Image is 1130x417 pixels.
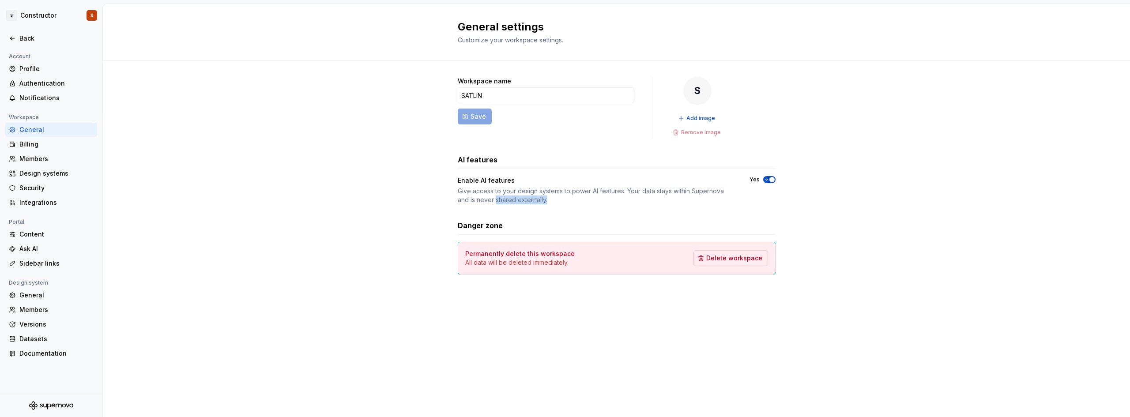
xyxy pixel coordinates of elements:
[5,152,97,166] a: Members
[5,278,52,288] div: Design system
[20,11,56,20] div: Constructor
[19,140,94,149] div: Billing
[5,62,97,76] a: Profile
[19,291,94,300] div: General
[19,320,94,329] div: Versions
[5,227,97,241] a: Content
[90,12,94,19] div: S
[683,77,712,105] div: S
[5,51,34,62] div: Account
[19,244,94,253] div: Ask AI
[2,6,101,25] button: SConstructorS
[5,181,97,195] a: Security
[5,31,97,45] a: Back
[458,220,503,231] h3: Danger zone
[693,250,768,266] button: Delete workspace
[458,36,563,44] span: Customize your workspace settings.
[19,34,94,43] div: Back
[458,176,734,185] div: Enable AI features
[675,112,719,124] button: Add image
[19,305,94,314] div: Members
[6,10,17,21] div: S
[465,249,575,258] h4: Permanently delete this workspace
[5,166,97,180] a: Design systems
[19,79,94,88] div: Authentication
[706,254,762,263] span: Delete workspace
[458,77,511,86] label: Workspace name
[19,230,94,239] div: Content
[5,256,97,270] a: Sidebar links
[29,401,73,410] svg: Supernova Logo
[5,112,42,123] div: Workspace
[5,303,97,317] a: Members
[5,91,97,105] a: Notifications
[465,258,575,267] p: All data will be deleted immediately.
[458,154,497,165] h3: AI features
[750,176,760,183] label: Yes
[19,259,94,268] div: Sidebar links
[5,76,97,90] a: Authentication
[686,115,715,122] span: Add image
[19,94,94,102] div: Notifications
[458,187,734,204] div: Give access to your design systems to power AI features. Your data stays within Supernova and is ...
[5,195,97,210] a: Integrations
[458,20,765,34] h2: General settings
[19,349,94,358] div: Documentation
[5,332,97,346] a: Datasets
[19,198,94,207] div: Integrations
[19,154,94,163] div: Members
[19,125,94,134] div: General
[19,169,94,178] div: Design systems
[5,137,97,151] a: Billing
[5,217,28,227] div: Portal
[19,334,94,343] div: Datasets
[5,123,97,137] a: General
[5,242,97,256] a: Ask AI
[19,64,94,73] div: Profile
[5,288,97,302] a: General
[5,317,97,331] a: Versions
[5,346,97,361] a: Documentation
[19,184,94,192] div: Security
